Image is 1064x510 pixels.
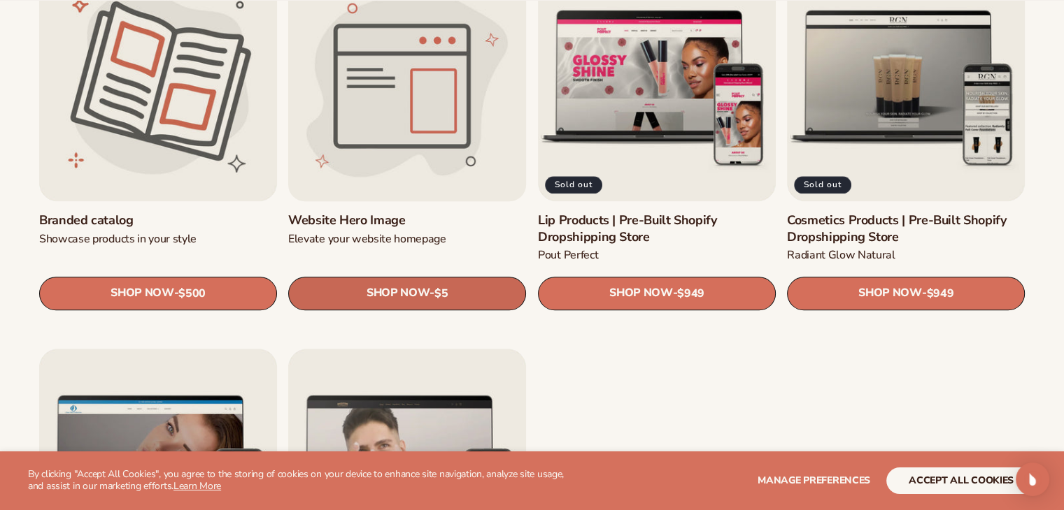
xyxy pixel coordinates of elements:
span: $500 [178,286,206,300]
a: Branded catalog [39,212,277,228]
a: SHOP NOW- $5 [288,276,526,309]
div: Open Intercom Messenger [1016,462,1049,496]
span: $5 [434,286,448,300]
a: Website Hero Image [288,212,526,228]
a: SHOP NOW- $949 [787,276,1025,309]
span: Manage preferences [758,474,870,487]
button: accept all cookies [886,467,1036,494]
span: SHOP NOW [111,286,173,300]
p: By clicking "Accept All Cookies", you agree to the storing of cookies on your device to enhance s... [28,469,580,493]
a: SHOP NOW- $500 [39,276,277,309]
span: SHOP NOW [858,286,921,300]
a: Lip Products | Pre-Built Shopify Dropshipping Store [538,212,776,245]
a: Learn More [173,479,221,493]
a: SHOP NOW- $949 [538,276,776,309]
button: Manage preferences [758,467,870,494]
span: $949 [677,286,704,300]
a: Cosmetics Products | Pre-Built Shopify Dropshipping Store [787,212,1025,245]
span: SHOP NOW [367,286,430,300]
span: SHOP NOW [609,286,672,300]
span: $949 [926,286,953,300]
